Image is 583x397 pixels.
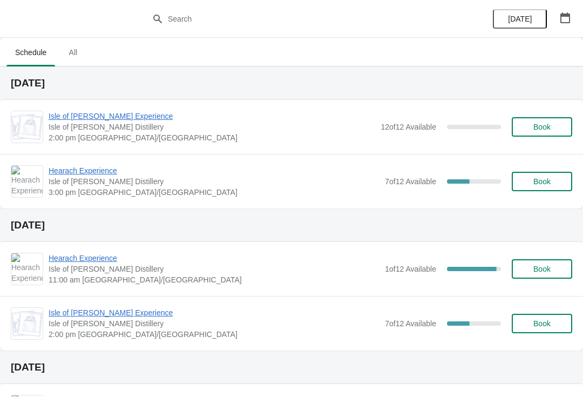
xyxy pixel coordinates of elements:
span: Isle of [PERSON_NAME] Experience [49,307,379,318]
input: Search [167,9,437,29]
span: 7 of 12 Available [385,177,436,186]
img: Hearach Experience | Isle of Harris Distillery | 11:00 am Europe/London [11,253,43,285]
span: 1 of 12 Available [385,265,436,273]
button: [DATE] [493,9,547,29]
span: Book [533,319,551,328]
span: 7 of 12 Available [385,319,436,328]
span: 2:00 pm [GEOGRAPHIC_DATA]/[GEOGRAPHIC_DATA] [49,329,379,340]
span: Book [533,123,551,131]
button: Book [512,172,572,191]
span: All [59,43,86,62]
span: 11:00 am [GEOGRAPHIC_DATA]/[GEOGRAPHIC_DATA] [49,274,379,285]
span: Book [533,177,551,186]
span: Isle of [PERSON_NAME] Distillery [49,318,379,329]
h2: [DATE] [11,78,572,89]
span: 2:00 pm [GEOGRAPHIC_DATA]/[GEOGRAPHIC_DATA] [49,132,375,143]
img: Isle of Harris Gin Experience | Isle of Harris Distillery | 2:00 pm Europe/London [11,114,43,140]
span: Hearach Experience [49,253,379,264]
h2: [DATE] [11,362,572,373]
img: Isle of Harris Gin Experience | Isle of Harris Distillery | 2:00 pm Europe/London [11,311,43,337]
span: [DATE] [508,15,532,23]
span: Isle of [PERSON_NAME] Distillery [49,176,379,187]
h2: [DATE] [11,220,572,231]
span: 12 of 12 Available [381,123,436,131]
span: Book [533,265,551,273]
span: Schedule [6,43,55,62]
span: Isle of [PERSON_NAME] Distillery [49,122,375,132]
span: 3:00 pm [GEOGRAPHIC_DATA]/[GEOGRAPHIC_DATA] [49,187,379,198]
span: Isle of [PERSON_NAME] Distillery [49,264,379,274]
span: Isle of [PERSON_NAME] Experience [49,111,375,122]
button: Book [512,314,572,333]
img: Hearach Experience | Isle of Harris Distillery | 3:00 pm Europe/London [11,166,43,197]
button: Book [512,117,572,137]
button: Book [512,259,572,279]
span: Hearach Experience [49,165,379,176]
